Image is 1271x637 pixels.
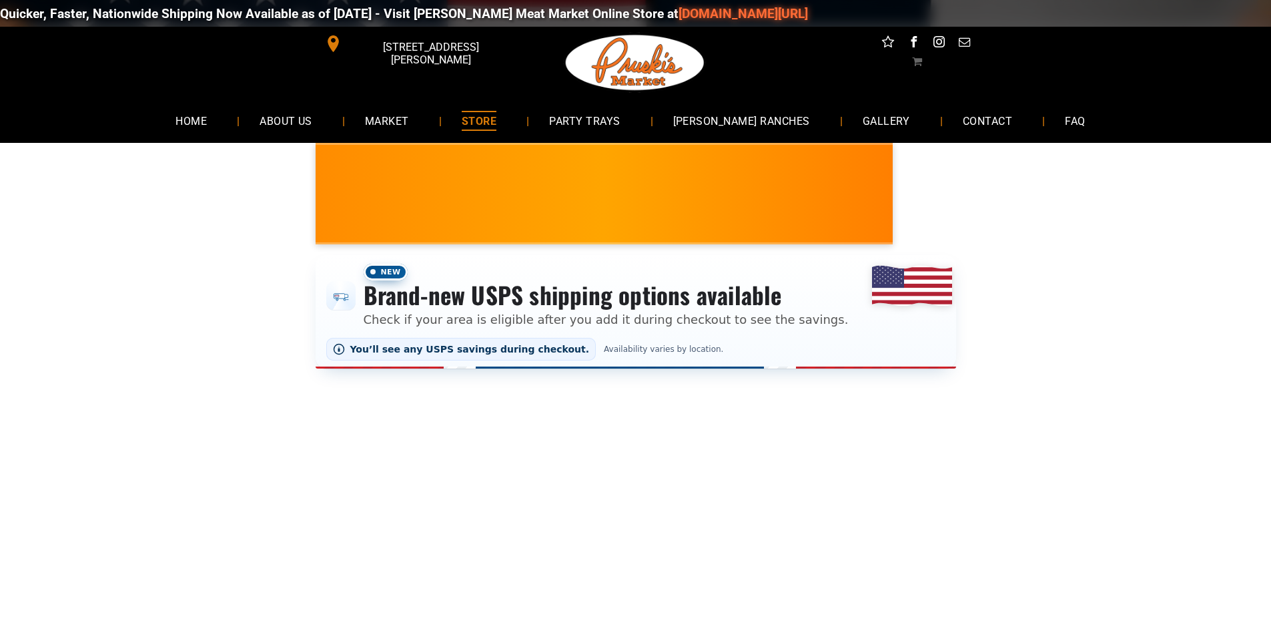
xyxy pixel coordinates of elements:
[601,345,726,354] span: Availability varies by location.
[843,103,930,138] a: GALLERY
[155,103,227,138] a: HOME
[653,103,830,138] a: [PERSON_NAME] RANCHES
[943,103,1032,138] a: CONTACT
[529,103,640,138] a: PARTY TRAYS
[728,203,990,224] span: [PERSON_NAME] MARKET
[879,33,897,54] a: Social network
[350,344,590,355] span: You’ll see any USPS savings during checkout.
[364,280,849,310] h3: Brand-new USPS shipping options available
[559,6,689,21] a: [DOMAIN_NAME][URL]
[364,310,849,329] p: Check if your area is eligible after you add it during checkout to see the savings.
[1045,103,1105,138] a: FAQ
[316,255,956,369] div: Shipping options announcement
[316,33,520,54] a: [STREET_ADDRESS][PERSON_NAME]
[364,264,408,280] span: New
[563,27,707,99] img: Pruski-s+Market+HQ+Logo2-1920w.png
[345,103,429,138] a: MARKET
[240,103,332,138] a: ABOUT US
[955,33,973,54] a: email
[442,103,516,138] a: STORE
[905,33,922,54] a: facebook
[930,33,947,54] a: instagram
[344,34,516,73] span: [STREET_ADDRESS][PERSON_NAME]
